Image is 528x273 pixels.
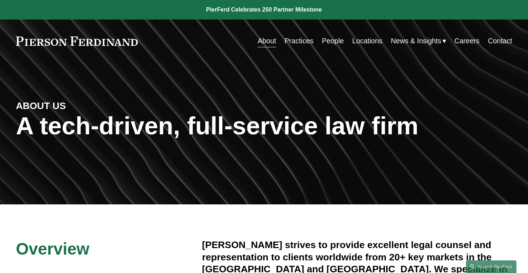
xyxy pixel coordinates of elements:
a: folder dropdown [391,34,446,48]
a: Contact [488,34,512,48]
strong: ABOUT US [16,100,66,111]
h1: A tech-driven, full-service law firm [16,112,512,140]
span: Overview [16,240,90,258]
a: People [322,34,344,48]
span: News & Insights [391,35,441,47]
a: About [258,34,276,48]
a: Search this site [466,260,516,273]
a: Locations [352,34,382,48]
a: Practices [284,34,313,48]
a: Careers [454,34,479,48]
